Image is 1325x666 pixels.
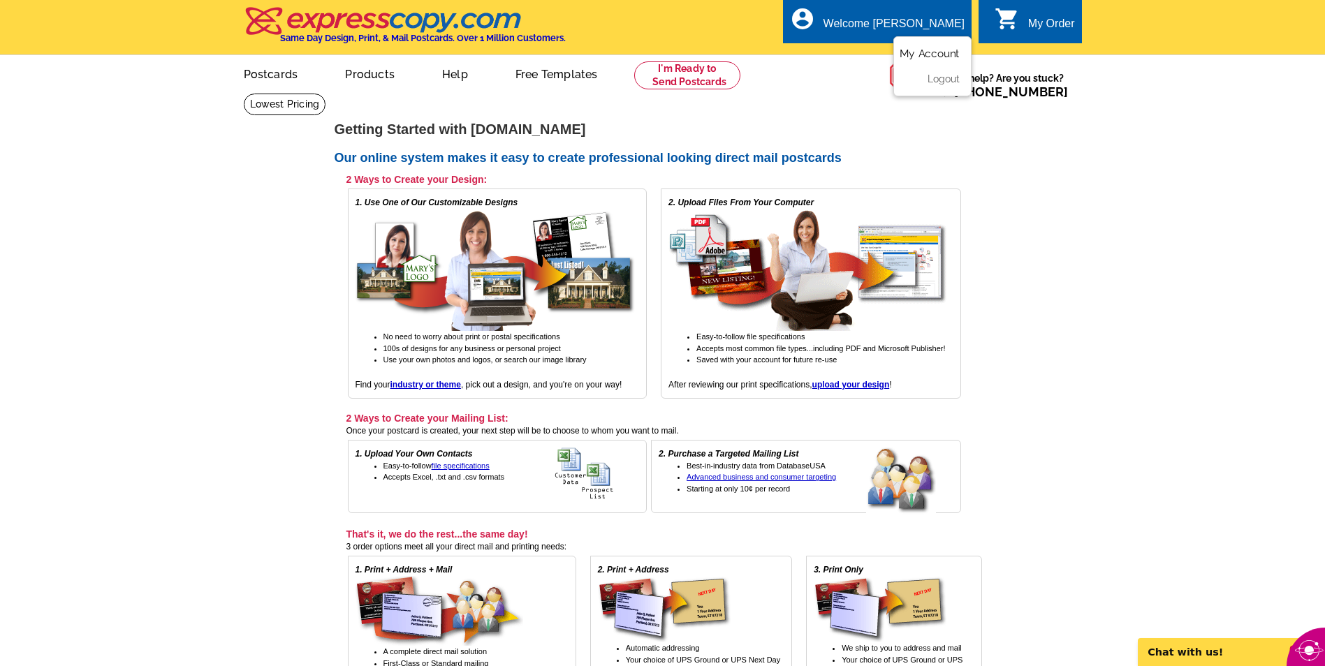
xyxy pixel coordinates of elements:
[383,647,488,656] span: A complete direct mail solution
[696,344,945,353] span: Accepts most common file types...including PDF and Microsoft Publisher!
[659,449,798,459] em: 2. Purchase a Targeted Mailing List
[356,449,473,459] em: 1. Upload Your Own Contacts
[928,73,960,84] a: Logout
[280,33,566,43] h4: Same Day Design, Print, & Mail Postcards. Over 1 Million Customers.
[346,528,982,540] h3: That's it, we do the rest...the same day!
[356,576,523,646] img: direct mail service
[930,84,1068,99] span: Call
[383,461,490,470] span: Easy-to-follow
[346,173,961,186] h3: 2 Ways to Create your Design:
[356,380,622,390] span: Find your , pick out a design, and you're on your way!
[383,344,561,353] span: 100s of designs for any business or personal project
[383,332,560,341] span: No need to worry about print or postal specifications
[790,6,815,31] i: account_circle
[954,84,1068,99] a: [PHONE_NUMBER]
[346,412,961,424] h3: 2 Ways to Create your Mailing List:
[346,542,567,552] span: 3 order options meet all your direct mail and printing needs:
[493,57,620,89] a: Free Templates
[626,656,630,664] span: Y
[814,576,946,642] img: printing only
[812,380,890,390] a: upload your design
[221,57,321,89] a: Postcards
[687,461,826,470] span: Best-in-industry data from DatabaseUSA
[814,565,863,575] em: 3. Print Only
[626,644,700,652] span: Automatic addressing
[995,15,1075,33] a: shopping_cart My Order
[930,71,1075,99] span: Need help? Are you stuck?
[1028,17,1075,37] div: My Order
[346,426,679,436] span: Once your postcard is created, your next step will be to choose to whom you want to mail.
[995,6,1020,31] i: shopping_cart
[668,198,814,207] em: 2. Upload Files From Your Computer
[687,473,836,481] a: Advanced business and consumer targeting
[696,355,837,364] span: Saved with your account for future re-use
[866,447,953,515] img: buy a targeted mailing list
[420,57,490,89] a: Help
[900,47,960,60] a: My Account
[598,576,731,642] img: print & address service
[668,380,891,390] span: After reviewing our print specifications, !
[432,461,490,470] a: file specifications
[696,332,805,341] span: Easy-to-follow file specifications
[323,57,417,89] a: Products
[335,151,991,166] h2: Our online system makes it easy to create professional looking direct mail postcards
[390,380,461,390] a: industry or theme
[842,656,846,664] span: Y
[356,198,518,207] em: 1. Use One of Our Customizable Designs
[598,565,669,575] em: 2. Print + Address
[842,644,962,652] span: We ship to you to address and mail
[668,209,948,331] img: upload your own design for free
[335,122,991,137] h1: Getting Started with [DOMAIN_NAME]
[356,209,635,331] img: free online postcard designs
[1129,622,1325,666] iframe: LiveChat chat widget
[823,17,965,37] div: Welcome [PERSON_NAME]
[244,17,566,43] a: Same Day Design, Print, & Mail Postcards. Over 1 Million Customers.
[555,447,639,500] img: upload your own address list for free
[356,565,453,575] em: 1. Print + Address + Mail
[889,55,930,96] img: help
[687,484,790,493] span: Starting at only 10¢ per record
[383,473,505,481] span: Accepts Excel, .txt and .csv formats
[383,355,587,364] span: Use your own photos and logos, or search our image library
